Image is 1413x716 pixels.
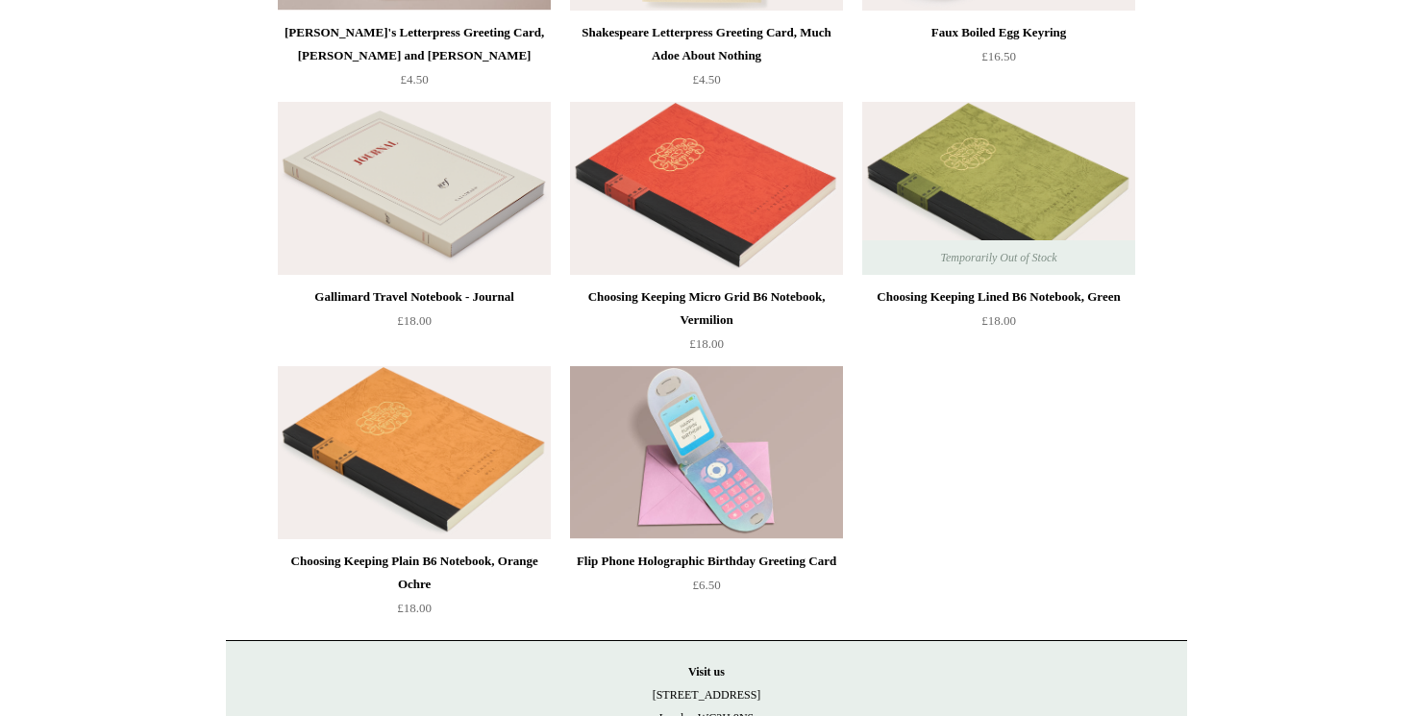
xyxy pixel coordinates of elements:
a: Gallimard Travel Notebook - Journal £18.00 [278,285,551,364]
a: Flip Phone Holographic Birthday Greeting Card £6.50 [570,550,843,629]
span: £18.00 [981,313,1016,328]
div: [PERSON_NAME]'s Letterpress Greeting Card, [PERSON_NAME] and [PERSON_NAME] [283,21,546,67]
img: Gallimard Travel Notebook - Journal [278,102,551,275]
img: Flip Phone Holographic Birthday Greeting Card [570,366,843,539]
div: Choosing Keeping Micro Grid B6 Notebook, Vermilion [575,285,838,332]
span: Temporarily Out of Stock [921,240,1076,275]
img: Choosing Keeping Lined B6 Notebook, Green [862,102,1135,275]
span: £4.50 [692,72,720,86]
div: Gallimard Travel Notebook - Journal [283,285,546,309]
div: Choosing Keeping Plain B6 Notebook, Orange Ochre [283,550,546,596]
span: £4.50 [400,72,428,86]
a: Choosing Keeping Lined B6 Notebook, Green Choosing Keeping Lined B6 Notebook, Green Temporarily O... [862,102,1135,275]
a: Shakespeare Letterpress Greeting Card, Much Adoe About Nothing £4.50 [570,21,843,100]
div: Choosing Keeping Lined B6 Notebook, Green [867,285,1130,309]
a: [PERSON_NAME]'s Letterpress Greeting Card, [PERSON_NAME] and [PERSON_NAME] £4.50 [278,21,551,100]
a: Choosing Keeping Micro Grid B6 Notebook, Vermilion £18.00 [570,285,843,364]
span: £18.00 [397,601,432,615]
strong: Visit us [688,665,725,679]
img: Choosing Keeping Plain B6 Notebook, Orange Ochre [278,366,551,539]
a: Choosing Keeping Plain B6 Notebook, Orange Ochre Choosing Keeping Plain B6 Notebook, Orange Ochre [278,366,551,539]
span: £18.00 [689,336,724,351]
div: Shakespeare Letterpress Greeting Card, Much Adoe About Nothing [575,21,838,67]
a: Flip Phone Holographic Birthday Greeting Card Flip Phone Holographic Birthday Greeting Card [570,366,843,539]
a: Faux Boiled Egg Keyring £16.50 [862,21,1135,100]
a: Choosing Keeping Lined B6 Notebook, Green £18.00 [862,285,1135,364]
div: Flip Phone Holographic Birthday Greeting Card [575,550,838,573]
a: Choosing Keeping Micro Grid B6 Notebook, Vermilion Choosing Keeping Micro Grid B6 Notebook, Vermi... [570,102,843,275]
span: £6.50 [692,578,720,592]
span: £16.50 [981,49,1016,63]
a: Choosing Keeping Plain B6 Notebook, Orange Ochre £18.00 [278,550,551,629]
span: £18.00 [397,313,432,328]
img: Choosing Keeping Micro Grid B6 Notebook, Vermilion [570,102,843,275]
a: Gallimard Travel Notebook - Journal Gallimard Travel Notebook - Journal [278,102,551,275]
div: Faux Boiled Egg Keyring [867,21,1130,44]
